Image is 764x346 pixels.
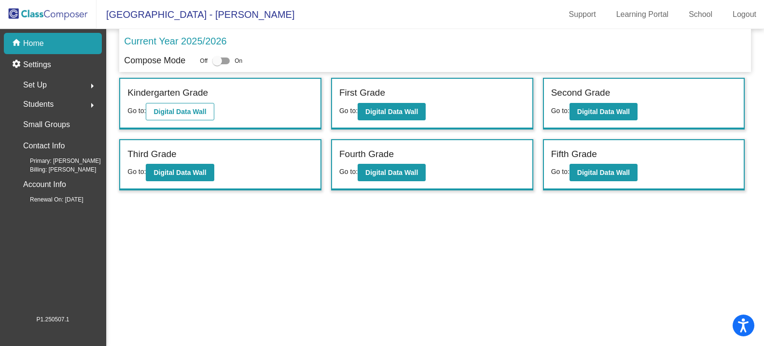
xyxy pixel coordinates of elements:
[14,195,83,204] span: Renewal On: [DATE]
[339,107,358,115] span: Go to:
[609,7,677,22] a: Learning Portal
[365,108,418,115] b: Digital Data Wall
[681,7,720,22] a: School
[339,147,394,161] label: Fourth Grade
[97,7,294,22] span: [GEOGRAPHIC_DATA] - [PERSON_NAME]
[23,78,47,92] span: Set Up
[153,108,206,115] b: Digital Data Wall
[127,168,146,175] span: Go to:
[12,59,23,71] mat-icon: settings
[339,86,385,100] label: First Grade
[235,57,242,65] span: On
[124,54,185,67] p: Compose Mode
[86,80,98,92] mat-icon: arrow_right
[12,38,23,49] mat-icon: home
[365,169,418,176] b: Digital Data Wall
[551,107,570,115] span: Go to:
[23,98,54,111] span: Students
[200,57,208,65] span: Off
[551,147,597,161] label: Fifth Grade
[577,169,630,176] b: Digital Data Wall
[127,86,208,100] label: Kindergarten Grade
[146,164,214,181] button: Digital Data Wall
[725,7,764,22] a: Logout
[127,107,146,115] span: Go to:
[570,103,638,120] button: Digital Data Wall
[86,100,98,111] mat-icon: arrow_right
[23,178,66,191] p: Account Info
[14,157,101,165] span: Primary: [PERSON_NAME]
[127,147,176,161] label: Third Grade
[124,34,226,48] p: Current Year 2025/2026
[146,103,214,120] button: Digital Data Wall
[14,165,96,174] span: Billing: [PERSON_NAME]
[23,38,44,49] p: Home
[561,7,604,22] a: Support
[358,164,426,181] button: Digital Data Wall
[153,169,206,176] b: Digital Data Wall
[23,118,70,131] p: Small Groups
[570,164,638,181] button: Digital Data Wall
[358,103,426,120] button: Digital Data Wall
[339,168,358,175] span: Go to:
[551,86,611,100] label: Second Grade
[577,108,630,115] b: Digital Data Wall
[23,59,51,71] p: Settings
[23,139,65,153] p: Contact Info
[551,168,570,175] span: Go to:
